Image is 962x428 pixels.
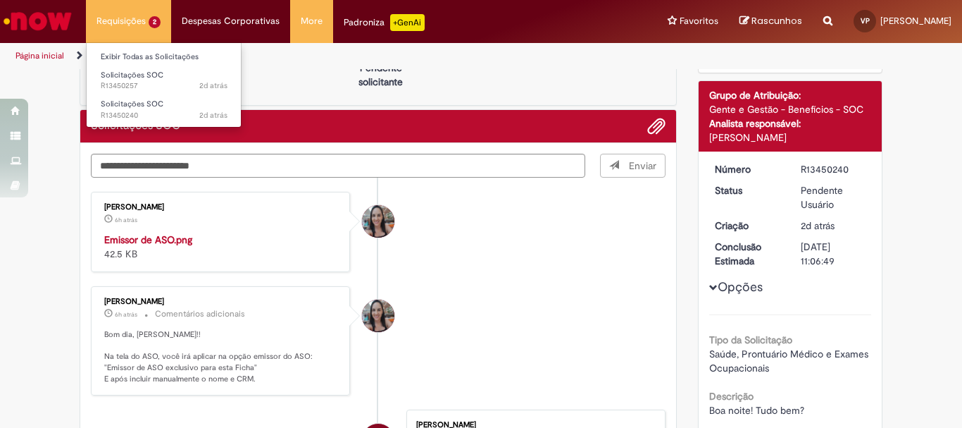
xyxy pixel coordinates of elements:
div: Analista responsável: [709,116,872,130]
time: 28/08/2025 10:06:31 [115,310,137,319]
time: 26/08/2025 18:50:18 [199,110,227,121]
div: Lilian Goncalves Aguiar [362,205,394,238]
div: [PERSON_NAME] [104,298,339,306]
span: Favoritos [680,14,718,28]
p: Pendente solicitante [346,61,415,89]
span: 6h atrás [115,310,137,319]
span: Solicitações SOC [101,70,163,80]
h2: Solicitações SOC Histórico de tíquete [91,120,180,133]
a: Exibir Todas as Solicitações [87,49,242,65]
b: Descrição [709,390,754,403]
time: 26/08/2025 19:00:26 [199,80,227,91]
span: Requisições [96,14,146,28]
div: Pendente Usuário [801,183,866,212]
a: Página inicial [15,50,64,61]
div: Grupo de Atribuição: [709,88,872,102]
span: 2d atrás [199,110,227,121]
p: +GenAi [390,14,425,31]
span: Despesas Corporativas [182,14,280,28]
a: Rascunhos [739,15,802,28]
dt: Número [704,162,791,176]
span: 2d atrás [801,219,835,232]
b: Tipo da Solicitação [709,334,792,346]
span: VP [861,16,870,25]
span: [PERSON_NAME] [880,15,951,27]
div: R13450240 [801,162,866,176]
span: 6h atrás [115,216,137,224]
div: [PERSON_NAME] [104,203,339,212]
dt: Status [704,183,791,197]
small: Comentários adicionais [155,308,245,320]
span: Rascunhos [751,14,802,27]
a: Aberto R13450240 : Solicitações SOC [87,97,242,123]
div: [DATE] 11:06:49 [801,240,866,268]
span: R13450240 [101,110,227,121]
div: 26/08/2025 18:50:16 [801,219,866,233]
dt: Criação [704,219,791,233]
ul: Requisições [86,42,242,128]
p: Bom dia, [PERSON_NAME]!! Na tela do ASO, você irá aplicar na opção emissor do ASO: "Emissor de AS... [104,329,339,385]
dt: Conclusão Estimada [704,240,791,268]
span: Solicitações SOC [101,99,163,109]
div: Padroniza [344,14,425,31]
div: [PERSON_NAME] [709,130,872,145]
span: More [301,14,323,28]
a: Emissor de ASO.png [104,233,192,246]
time: 26/08/2025 18:50:16 [801,219,835,232]
button: Adicionar anexos [647,117,666,135]
img: ServiceNow [1,7,74,35]
a: Aberto R13450257 : Solicitações SOC [87,68,242,94]
time: 28/08/2025 10:06:41 [115,216,137,224]
ul: Trilhas de página [11,43,631,69]
textarea: Digite sua mensagem aqui... [91,154,585,178]
div: 42.5 KB [104,233,339,261]
span: Saúde, Prontuário Médico e Exames Ocupacionais [709,348,871,374]
span: R13450257 [101,80,227,92]
span: 2d atrás [199,80,227,91]
div: Lilian Goncalves Aguiar [362,300,394,332]
div: Gente e Gestão - Benefícios - SOC [709,102,872,116]
span: 2 [149,16,161,28]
